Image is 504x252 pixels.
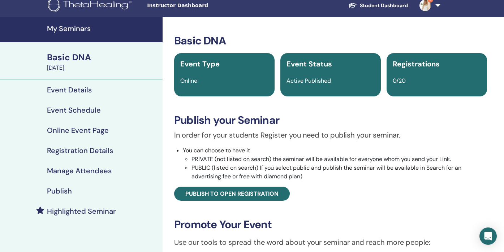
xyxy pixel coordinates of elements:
span: Instructor Dashboard [147,2,255,9]
h4: Event Schedule [47,106,101,114]
span: Registrations [393,59,440,69]
h4: Event Details [47,86,92,94]
h3: Publish your Seminar [174,114,487,127]
a: Basic DNA[DATE] [43,51,163,72]
span: Online [180,77,197,84]
h4: Registration Details [47,146,113,155]
div: Basic DNA [47,51,158,64]
span: Publish to open registration [185,190,279,197]
h3: Basic DNA [174,34,487,47]
span: Event Type [180,59,220,69]
h4: Highlighted Seminar [47,207,116,216]
h4: Publish [47,187,72,195]
h4: Manage Attendees [47,166,112,175]
p: In order for your students Register you need to publish your seminar. [174,130,487,140]
p: Use our tools to spread the word about your seminar and reach more people: [174,237,487,248]
h4: My Seminars [47,24,158,33]
span: Event Status [287,59,332,69]
a: Publish to open registration [174,187,290,201]
h4: Online Event Page [47,126,109,135]
span: Active Published [287,77,331,84]
div: Open Intercom Messenger [479,227,497,245]
div: [DATE] [47,64,158,72]
span: 0/20 [393,77,406,84]
img: graduation-cap-white.svg [348,2,357,8]
li: PUBLIC (listed on search) If you select public and publish the seminar will be available in Searc... [191,164,487,181]
li: You can choose to have it [183,146,487,181]
h3: Promote Your Event [174,218,487,231]
li: PRIVATE (not listed on search) the seminar will be available for everyone whom you send your Link. [191,155,487,164]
